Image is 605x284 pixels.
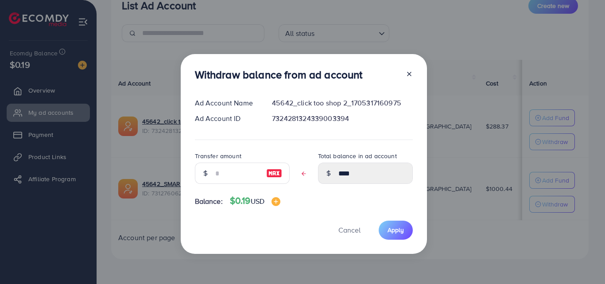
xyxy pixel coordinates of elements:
img: image [271,197,280,206]
button: Apply [379,221,413,240]
iframe: Chat [567,244,598,277]
h3: Withdraw balance from ad account [195,68,363,81]
span: Balance: [195,196,223,206]
div: Ad Account ID [188,113,265,124]
div: Ad Account Name [188,98,265,108]
span: Cancel [338,225,361,235]
button: Cancel [327,221,372,240]
div: 7324281324339003394 [265,113,419,124]
div: 45642_click too shop 2_1705317160975 [265,98,419,108]
label: Total balance in ad account [318,152,397,160]
h4: $0.19 [230,195,280,206]
span: USD [251,196,264,206]
span: Apply [388,226,404,234]
label: Transfer amount [195,152,241,160]
img: image [266,168,282,179]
